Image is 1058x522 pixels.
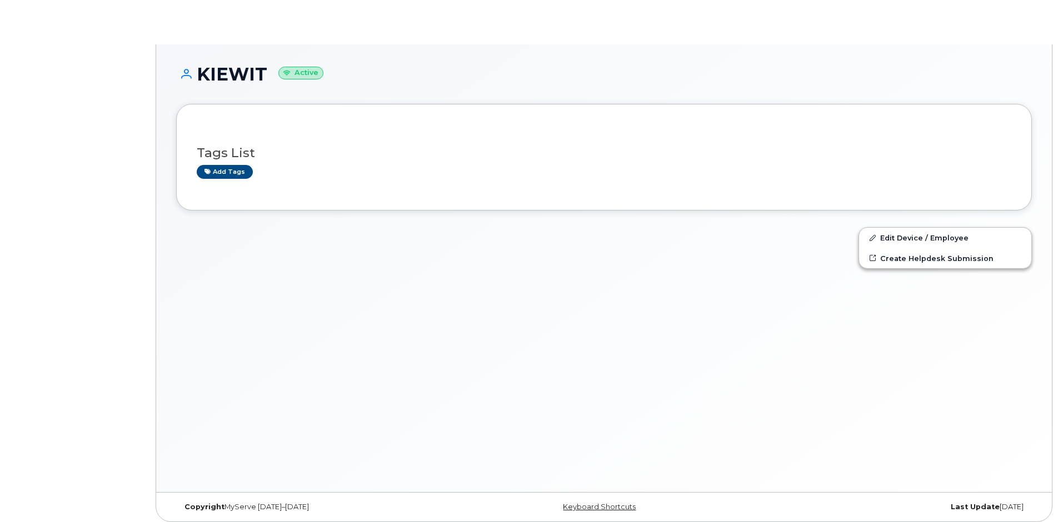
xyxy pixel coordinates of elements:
[859,248,1031,268] a: Create Helpdesk Submission
[184,503,224,511] strong: Copyright
[197,146,1011,160] h3: Tags List
[176,503,461,511] div: MyServe [DATE]–[DATE]
[176,64,1032,84] h1: KIEWIT
[859,228,1031,248] a: Edit Device / Employee
[951,503,1000,511] strong: Last Update
[197,165,253,179] a: Add tags
[278,67,323,79] small: Active
[747,503,1032,511] div: [DATE]
[563,503,636,511] a: Keyboard Shortcuts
